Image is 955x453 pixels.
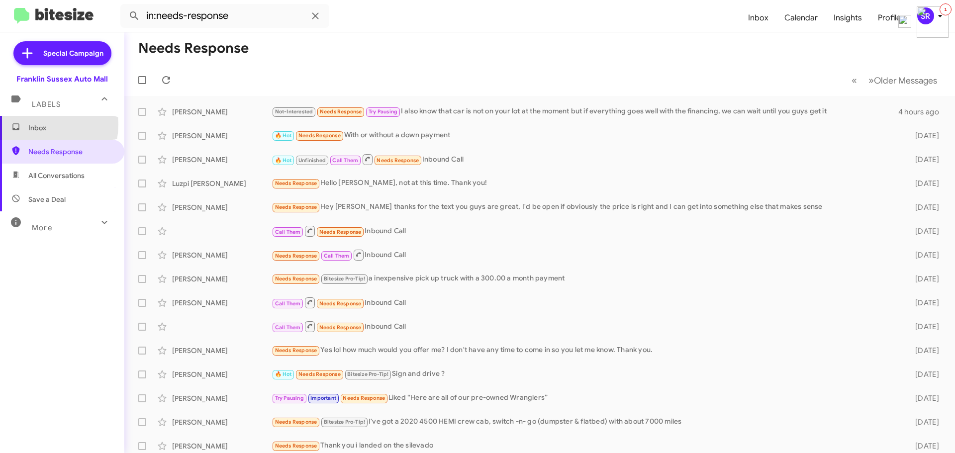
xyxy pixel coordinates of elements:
div: Franklin Sussex Auto Mall [16,74,108,84]
a: Special Campaign [13,41,111,65]
span: Needs Response [343,395,385,401]
div: [DATE] [899,226,947,236]
span: Needs Response [275,204,317,210]
span: Needs Response [275,253,317,259]
span: More [32,223,52,232]
span: Needs Response [298,371,341,377]
img: minimized-icon.png [917,6,949,38]
span: Needs Response [298,132,341,139]
span: Call Them [275,300,301,307]
img: minimized-close.png [898,15,911,28]
span: 🔥 Hot [275,132,292,139]
div: [DATE] [899,393,947,403]
span: Needs Response [275,347,317,354]
div: [DATE] [899,202,947,212]
span: Labels [32,100,61,109]
div: Hey [PERSON_NAME] thanks for the text you guys are great, I'd be open if obviously the price is r... [272,201,899,213]
div: Hello [PERSON_NAME], not at this time. Thank you! [272,178,899,189]
a: Insights [826,3,870,32]
span: Needs Response [275,275,317,282]
div: Inbound Call [272,249,899,261]
div: Inbound Call [272,225,899,237]
a: Calendar [776,3,826,32]
span: Needs Response [275,419,317,425]
div: [PERSON_NAME] [172,131,272,141]
div: [PERSON_NAME] [172,346,272,356]
div: Luzpi [PERSON_NAME] [172,179,272,188]
span: Bitesize Pro-Tip! [324,275,365,282]
span: Older Messages [874,75,937,86]
span: » [868,74,874,87]
div: [DATE] [899,441,947,451]
span: Needs Response [319,324,362,331]
span: Call Them [275,324,301,331]
span: Needs Response [377,157,419,164]
span: Unfinished [298,157,326,164]
span: Important [310,395,336,401]
div: Sign and drive ? [272,368,899,380]
button: Next [862,70,943,91]
div: [DATE] [899,274,947,284]
div: [PERSON_NAME] [172,393,272,403]
div: Yes lol how much would you offer me? I don't have any time to come in so you let me know. Thank you. [272,345,899,356]
div: With or without a down payment [272,130,899,141]
span: Needs Response [320,108,362,115]
div: Liked “Here are all of our pre-owned Wranglers” [272,392,899,404]
span: 🔥 Hot [275,371,292,377]
input: Search [120,4,329,28]
div: [DATE] [899,250,947,260]
span: Needs Response [28,147,113,157]
button: Previous [846,70,863,91]
span: All Conversations [28,171,85,181]
a: Inbox [740,3,776,32]
div: Inbound Call [272,296,899,309]
div: I've got a 2020 4500 HEMI crew cab, switch -n- go (dumpster & flatbed) with about 7000 miles [272,416,899,428]
h1: Needs Response [138,40,249,56]
div: [PERSON_NAME] [172,441,272,451]
span: Inbox [28,123,113,133]
div: [DATE] [899,346,947,356]
div: [DATE] [899,417,947,427]
div: [PERSON_NAME] [172,369,272,379]
span: Bitesize Pro-Tip! [324,419,365,425]
span: Save a Deal [28,194,66,204]
div: Inbound Call [272,153,899,166]
div: [PERSON_NAME] [172,298,272,308]
span: Needs Response [319,300,362,307]
div: [PERSON_NAME] [172,274,272,284]
div: Thank you i landed on the silevado [272,440,899,452]
span: Needs Response [275,180,317,186]
div: [DATE] [899,322,947,332]
div: [DATE] [899,298,947,308]
div: I also know that car is not on your lot at the moment but if everything goes well with the financ... [272,106,898,117]
span: Not-Interested [275,108,313,115]
div: [PERSON_NAME] [172,155,272,165]
span: Call Them [324,253,350,259]
a: Profile [870,3,909,32]
div: [PERSON_NAME] [172,107,272,117]
span: Special Campaign [43,48,103,58]
span: Call Them [275,229,301,235]
span: Needs Response [275,443,317,449]
span: 🔥 Hot [275,157,292,164]
span: Bitesize Pro-Tip! [347,371,388,377]
div: [PERSON_NAME] [172,202,272,212]
div: [DATE] [899,179,947,188]
div: 1 [940,3,952,15]
span: « [852,74,857,87]
div: [DATE] [899,155,947,165]
div: [DATE] [899,131,947,141]
span: Try Pausing [275,395,304,401]
div: 4 hours ago [898,107,947,117]
div: [PERSON_NAME] [172,250,272,260]
span: Call Them [332,157,358,164]
span: Needs Response [319,229,362,235]
div: Inbound Call [272,320,899,333]
div: [DATE] [899,369,947,379]
nav: Page navigation example [846,70,943,91]
div: [PERSON_NAME] [172,417,272,427]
